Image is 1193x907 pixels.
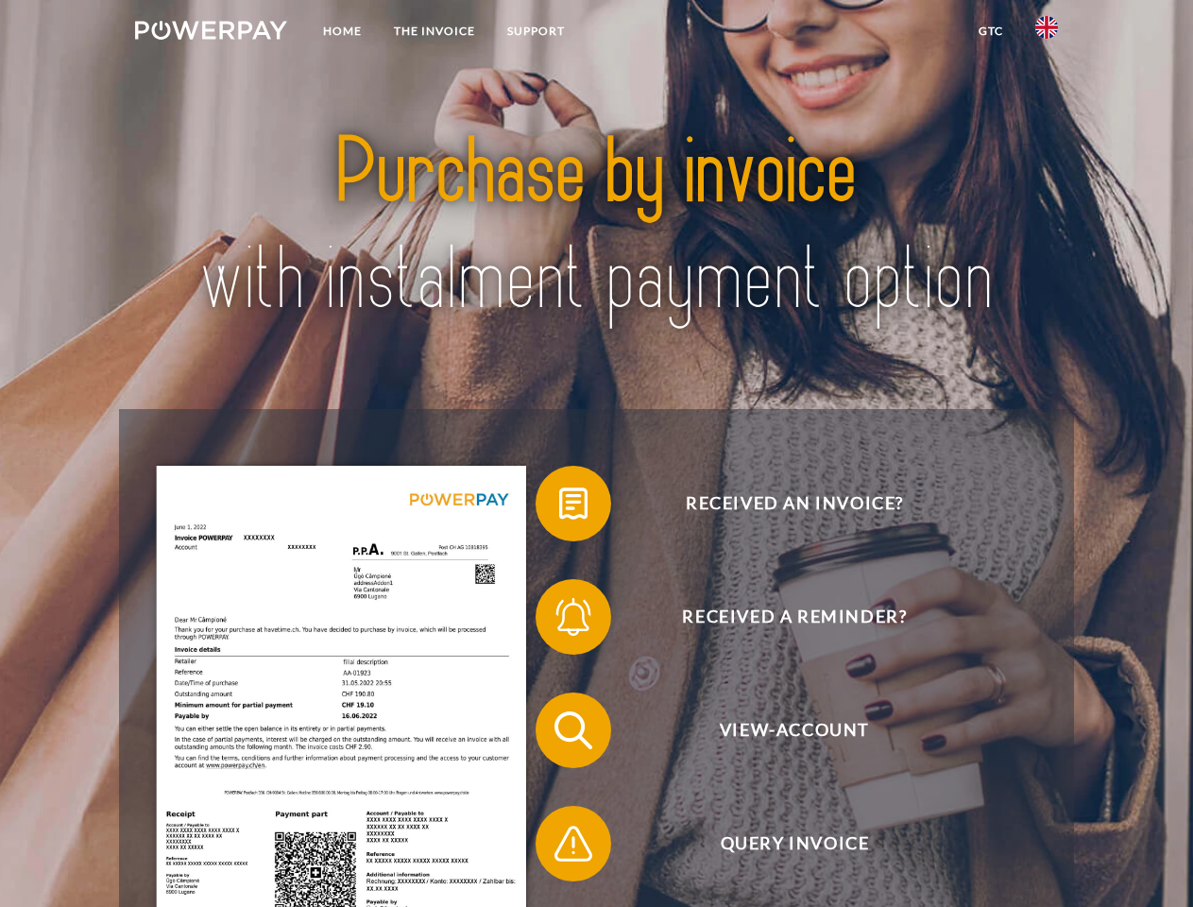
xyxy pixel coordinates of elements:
a: GTC [963,14,1019,48]
img: qb_bell.svg [550,593,597,641]
span: Received a reminder? [563,579,1026,655]
img: en [1035,16,1058,39]
img: qb_search.svg [550,707,597,754]
button: Query Invoice [536,806,1027,881]
a: Home [307,14,378,48]
button: View-Account [536,693,1027,768]
img: logo-powerpay-white.svg [135,21,287,40]
button: Received an invoice? [536,466,1027,541]
img: qb_bill.svg [550,480,597,527]
span: Received an invoice? [563,466,1026,541]
button: Received a reminder? [536,579,1027,655]
a: Support [491,14,581,48]
a: THE INVOICE [378,14,491,48]
span: View-Account [563,693,1026,768]
img: qb_warning.svg [550,820,597,867]
span: Query Invoice [563,806,1026,881]
img: title-powerpay_en.svg [180,91,1013,362]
